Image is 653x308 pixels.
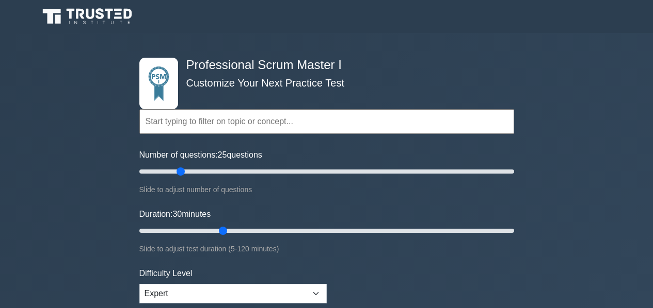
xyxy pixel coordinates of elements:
[139,267,193,280] label: Difficulty Level
[139,149,262,161] label: Number of questions: questions
[139,243,514,255] div: Slide to adjust test duration (5-120 minutes)
[139,208,211,220] label: Duration: minutes
[182,58,464,73] h4: Professional Scrum Master I
[139,183,514,196] div: Slide to adjust number of questions
[139,109,514,134] input: Start typing to filter on topic or concept...
[218,150,227,159] span: 25
[172,210,182,218] span: 30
